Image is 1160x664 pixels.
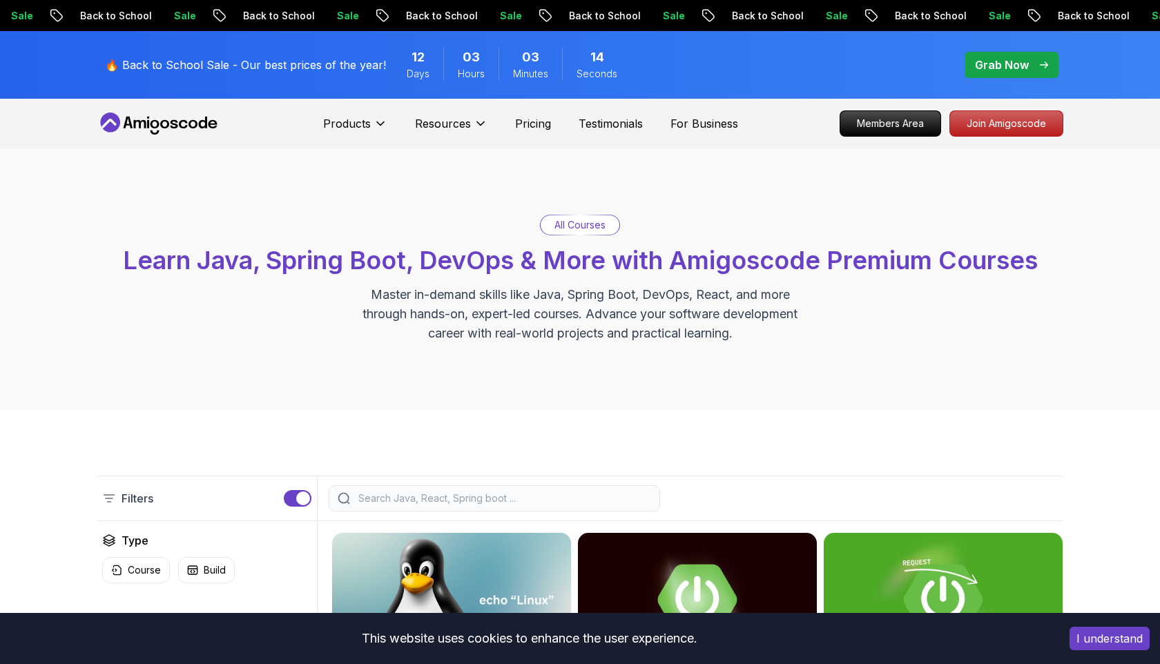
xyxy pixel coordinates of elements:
button: Accept cookies [1070,627,1150,650]
span: Hours [458,67,485,81]
p: Course [128,563,161,577]
button: Build [178,557,235,583]
button: Products [323,115,387,143]
a: For Business [670,115,738,132]
span: Learn Java, Spring Boot, DevOps & More with Amigoscode Premium Courses [123,245,1038,275]
p: 🔥 Back to School Sale - Our best prices of the year! [105,57,386,73]
p: Sale [650,9,694,23]
a: Testimonials [579,115,643,132]
span: 12 Days [412,48,425,67]
p: Filters [122,490,153,507]
span: Minutes [513,67,548,81]
p: Back to School [67,9,161,23]
span: 14 Seconds [590,48,604,67]
div: This website uses cookies to enhance the user experience. [10,623,1049,654]
p: Sale [161,9,205,23]
p: Sale [976,9,1020,23]
span: 3 Hours [463,48,480,67]
p: Back to School [393,9,487,23]
a: Pricing [515,115,551,132]
p: Back to School [230,9,324,23]
p: Sale [324,9,368,23]
input: Search Java, React, Spring boot ... [356,491,651,505]
p: All Courses [554,218,606,232]
span: Days [407,67,429,81]
h2: Price [122,611,148,627]
button: Resources [415,115,487,143]
p: Products [323,115,371,132]
p: Resources [415,115,471,132]
h2: Type [122,532,148,549]
p: Back to School [882,9,976,23]
p: Members Area [840,111,940,136]
a: Join Amigoscode [949,110,1063,137]
p: Build [204,563,226,577]
span: 3 Minutes [522,48,539,67]
a: Members Area [840,110,941,137]
p: Grab Now [975,57,1029,73]
p: Sale [813,9,857,23]
p: Back to School [719,9,813,23]
p: Sale [487,9,531,23]
button: Course [102,557,170,583]
p: Master in-demand skills like Java, Spring Boot, DevOps, React, and more through hands-on, expert-... [348,285,812,343]
p: Join Amigoscode [950,111,1063,136]
p: Back to School [1045,9,1139,23]
p: Back to School [556,9,650,23]
span: Seconds [577,67,617,81]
